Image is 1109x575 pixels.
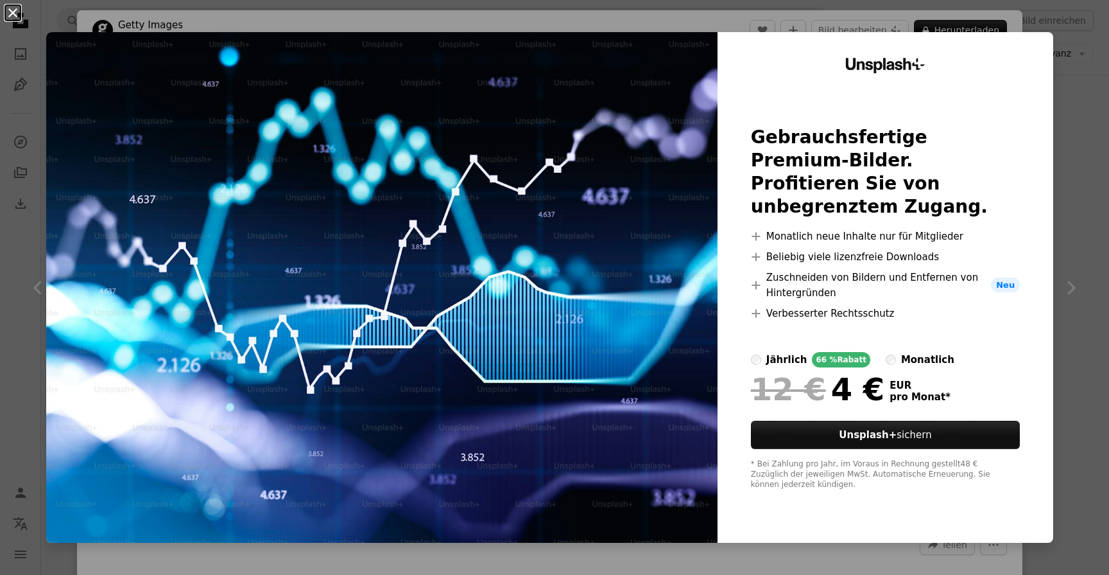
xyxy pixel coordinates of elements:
li: Zuschneiden von Bildern und Entfernen von Hintergründen [751,270,1020,301]
div: 66 % Rabatt [812,352,870,367]
li: Verbesserter Rechtsschutz [751,306,1020,321]
button: Unsplash+sichern [751,421,1020,449]
li: Monatlich neue Inhalte nur für Mitglieder [751,229,1020,244]
span: 12 € [751,373,826,406]
span: pro Monat * [890,391,950,403]
div: * Bei Zahlung pro Jahr, im Voraus in Rechnung gestellt 48 € Zuzüglich der jeweiligen MwSt. Automa... [751,459,1020,490]
strong: Unsplash+ [839,429,897,441]
div: jährlich [766,352,807,367]
span: Neu [991,278,1020,293]
input: monatlich [886,355,896,365]
div: 4 € [751,373,884,406]
div: monatlich [901,352,954,367]
h2: Gebrauchsfertige Premium-Bilder. Profitieren Sie von unbegrenztem Zugang. [751,126,1020,218]
input: jährlich66 %Rabatt [751,355,761,365]
span: EUR [890,380,950,391]
li: Beliebig viele lizenzfreie Downloads [751,249,1020,265]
